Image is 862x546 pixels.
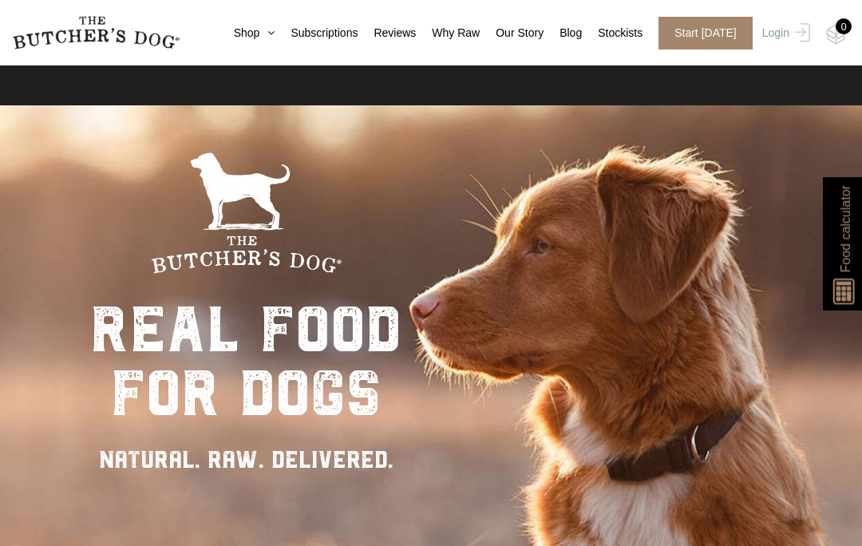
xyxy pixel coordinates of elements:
[836,185,855,272] span: Food calculator
[90,298,401,425] div: real food for dogs
[358,25,416,42] a: Reviews
[275,25,358,42] a: Subscriptions
[416,25,480,42] a: Why Raw
[826,24,846,45] img: TBD_Cart-Empty.png
[758,17,810,49] a: Login
[836,18,852,34] div: 0
[643,17,758,49] a: Start [DATE]
[658,17,753,49] span: Start [DATE]
[218,25,275,42] a: Shop
[582,25,643,42] a: Stockists
[480,25,544,42] a: Our Story
[544,25,582,42] a: Blog
[90,441,401,477] div: NATURAL. RAW. DELIVERED.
